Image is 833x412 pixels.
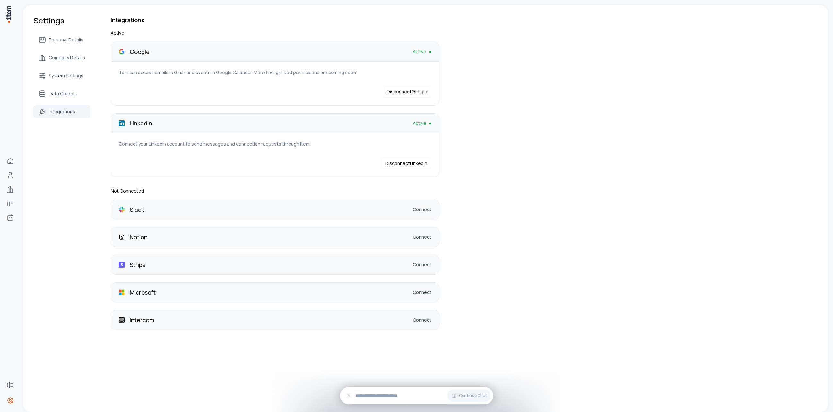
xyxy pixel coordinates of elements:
a: Data Objects [33,87,90,100]
button: Continue Chat [447,390,491,402]
p: Microsoft [130,288,156,297]
img: Intercom logo [119,317,125,323]
button: DisconnectLinkedIn [381,158,431,169]
a: Home [4,155,17,167]
a: Connect [413,206,431,213]
p: Intercom [130,315,154,324]
p: item can access emails in Gmail and events in Google Calendar. More fine-grained permissions are ... [119,69,431,76]
p: LinkedIn [130,119,152,128]
p: Active [111,30,439,37]
a: Forms [4,379,17,391]
span: Integrations [49,108,75,115]
a: Contacts [4,169,17,182]
p: Google [130,47,150,56]
a: Personal Details [33,33,90,46]
a: deals [4,197,17,210]
a: Connect [413,234,431,240]
div: Continue Chat [340,387,493,404]
a: Company Details [33,51,90,64]
img: Stripe logo [119,262,125,268]
span: Company Details [49,55,85,61]
span: Active [413,120,426,126]
p: Connect your LinkedIn account to send messages and connection requests through Item. [119,141,431,147]
img: Google logo [119,49,125,55]
span: Active [413,48,426,55]
h1: Settings [33,15,90,26]
span: Personal Details [49,37,83,43]
img: LinkedIn logo [119,120,125,126]
span: Data Objects [49,90,77,97]
a: Settings [4,394,17,407]
p: Notion [130,233,148,242]
a: Agents [4,211,17,224]
p: Stripe [130,260,146,269]
h2: Integrations [111,15,439,24]
button: DisconnectGoogle [383,86,431,98]
a: Companies [4,183,17,196]
a: System Settings [33,69,90,82]
img: Notion logo [119,234,125,240]
a: Connect [413,262,431,268]
span: Continue Chat [459,393,487,398]
img: Microsoft logo [119,289,125,295]
a: Connect [413,289,431,296]
img: Slack logo [119,207,125,212]
span: System Settings [49,73,83,79]
a: Connect [413,317,431,323]
img: Item Brain Logo [5,5,12,23]
p: Slack [130,205,144,214]
a: Integrations [33,105,90,118]
p: Not Connected [111,187,439,194]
